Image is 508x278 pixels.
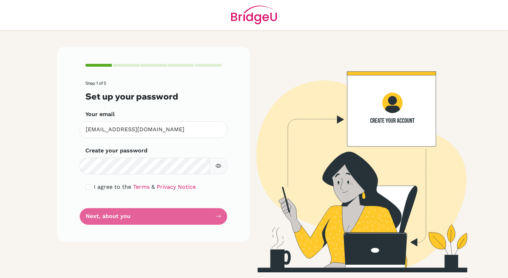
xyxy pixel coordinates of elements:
span: I agree to the [94,183,131,190]
a: Terms [133,183,150,190]
label: Your email [85,110,115,119]
span: & [151,183,155,190]
label: Create your password [85,146,147,155]
input: Insert your email* [80,121,227,138]
a: Privacy Notice [157,183,196,190]
span: Step 1 of 5 [85,80,106,86]
h3: Set up your password [85,91,222,102]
